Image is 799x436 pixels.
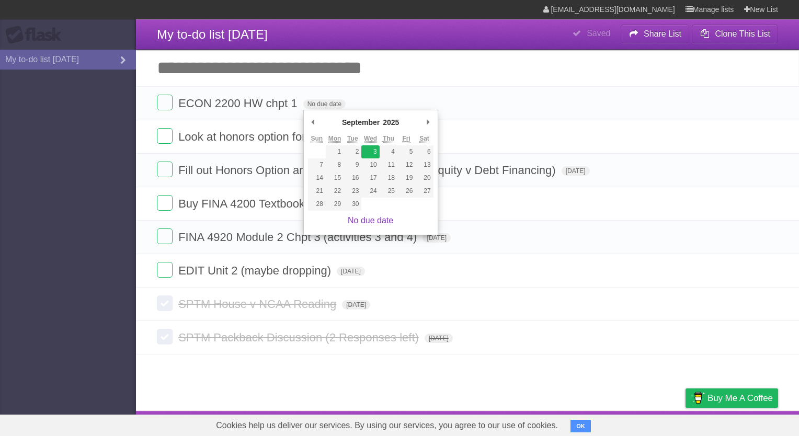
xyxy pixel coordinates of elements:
button: 20 [415,171,433,185]
button: 12 [397,158,415,171]
button: 16 [344,171,361,185]
span: Fill out Honors Option and get approval from Lel (Equity v Debt Financing) [178,164,558,177]
button: 27 [415,185,433,198]
div: 2025 [381,114,401,130]
a: No due date [348,216,393,225]
a: About [546,414,568,433]
abbr: Tuesday [347,135,358,143]
span: [DATE] [337,267,365,276]
span: SPTM House v NCAA Reading [178,297,339,311]
label: Done [157,162,173,177]
img: Buy me a coffee [691,389,705,407]
button: 21 [308,185,326,198]
button: OK [570,420,591,432]
button: 17 [361,171,379,185]
button: 3 [361,145,379,158]
button: 28 [308,198,326,211]
a: Privacy [672,414,699,433]
label: Done [157,95,173,110]
abbr: Friday [403,135,410,143]
label: Done [157,195,173,211]
button: 14 [308,171,326,185]
span: FINA 4920 Module 2 Chpt 3 (activities 3 and 4) [178,231,419,244]
div: September [340,114,381,130]
button: 5 [397,145,415,158]
span: Look at honors option for SPTM [178,130,344,143]
button: 10 [361,158,379,171]
b: Share List [644,29,681,38]
span: [DATE] [423,233,451,243]
label: Done [157,128,173,144]
button: 8 [326,158,344,171]
button: 7 [308,158,326,171]
abbr: Sunday [311,135,323,143]
abbr: Monday [328,135,341,143]
button: 30 [344,198,361,211]
button: 15 [326,171,344,185]
button: 6 [415,145,433,158]
a: Buy me a coffee [686,388,778,408]
span: SPTM Packback Discussion (2 Responses left) [178,331,421,344]
span: [DATE] [342,300,370,309]
span: EDIT Unit 2 (maybe dropping) [178,264,334,277]
span: My to-do list [DATE] [157,27,268,41]
abbr: Wednesday [364,135,377,143]
button: 2 [344,145,361,158]
abbr: Saturday [419,135,429,143]
button: 4 [380,145,397,158]
label: Done [157,228,173,244]
span: ECON 2200 HW chpt 1 [178,97,300,110]
a: Suggest a feature [712,414,778,433]
button: 9 [344,158,361,171]
span: Buy me a coffee [707,389,773,407]
span: No due date [303,99,346,109]
button: Next Month [423,114,433,130]
div: Flask [5,26,68,44]
button: 19 [397,171,415,185]
button: 18 [380,171,397,185]
a: Developers [581,414,623,433]
button: 24 [361,185,379,198]
button: 11 [380,158,397,171]
button: Clone This List [692,25,778,43]
button: 25 [380,185,397,198]
abbr: Thursday [383,135,394,143]
button: 23 [344,185,361,198]
b: Clone This List [715,29,770,38]
span: [DATE] [562,166,590,176]
button: 22 [326,185,344,198]
button: 13 [415,158,433,171]
button: 26 [397,185,415,198]
label: Done [157,262,173,278]
span: [DATE] [425,334,453,343]
button: 1 [326,145,344,158]
button: Previous Month [308,114,318,130]
b: Saved [587,29,610,38]
span: Buy FINA 4200 Textbook [178,197,307,210]
label: Done [157,329,173,345]
a: Terms [636,414,659,433]
span: Cookies help us deliver our services. By using our services, you agree to our use of cookies. [206,415,568,436]
label: Done [157,295,173,311]
button: 29 [326,198,344,211]
button: Share List [621,25,690,43]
